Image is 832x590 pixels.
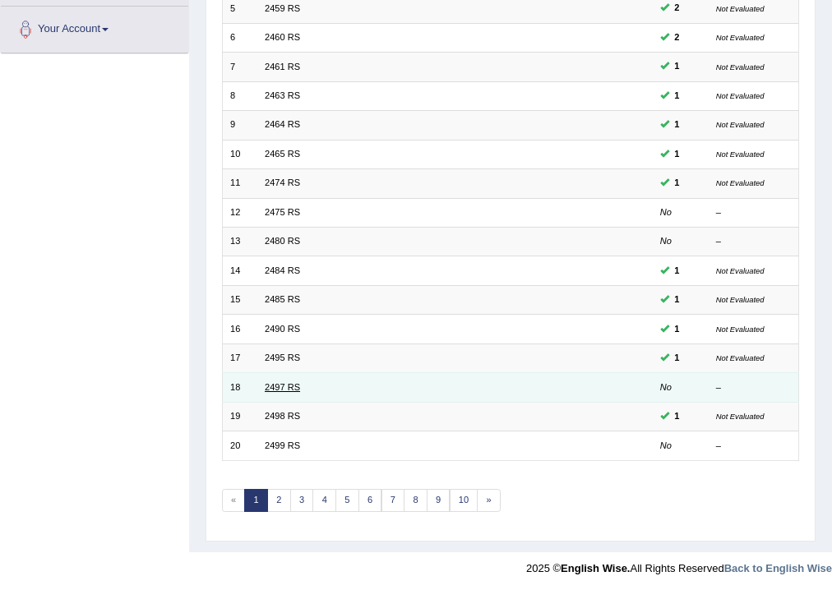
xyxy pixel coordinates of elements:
td: 12 [222,198,257,227]
a: 2499 RS [265,440,300,450]
td: 8 [222,81,257,110]
td: 13 [222,228,257,256]
small: Not Evaluated [716,178,765,187]
td: 9 [222,111,257,140]
a: 1 [244,489,268,512]
a: Your Account [1,7,188,48]
em: No [660,207,672,217]
a: 2459 RS [265,3,300,13]
em: No [660,382,672,392]
a: 2 [267,489,291,512]
a: 2465 RS [265,149,300,159]
a: 2480 RS [265,236,300,246]
span: You can still take this question [669,351,685,366]
a: 2475 RS [265,207,300,217]
span: « [222,489,246,512]
td: 17 [222,343,257,372]
a: 6 [358,489,382,512]
a: 2495 RS [265,353,300,362]
a: 3 [290,489,314,512]
em: No [660,236,672,246]
td: 15 [222,285,257,314]
td: 18 [222,373,257,402]
a: 10 [450,489,478,512]
span: You can still take this question [669,264,685,279]
small: Not Evaluated [716,353,765,362]
em: No [660,440,672,450]
a: 5 [335,489,359,512]
a: 2485 RS [265,294,300,304]
span: You can still take this question [669,118,685,132]
td: 7 [222,53,257,81]
td: 14 [222,256,257,285]
div: 2025 © All Rights Reserved [526,552,832,576]
small: Not Evaluated [716,120,765,129]
small: Not Evaluated [716,295,765,304]
a: 2460 RS [265,32,300,42]
a: 2497 RS [265,382,300,392]
small: Not Evaluated [716,150,765,159]
span: You can still take this question [669,59,685,74]
small: Not Evaluated [716,266,765,275]
a: 2461 RS [265,62,300,71]
small: Not Evaluated [716,325,765,334]
small: Not Evaluated [716,91,765,100]
small: Not Evaluated [716,412,765,421]
div: – [716,381,791,394]
a: Back to English Wise [724,562,832,574]
span: You can still take this question [669,30,685,45]
div: – [716,440,791,453]
td: 10 [222,140,257,168]
small: Not Evaluated [716,62,765,71]
a: 2498 RS [265,411,300,421]
span: You can still take this question [669,322,685,337]
strong: English Wise. [561,562,630,574]
span: You can still take this question [669,1,685,16]
small: Not Evaluated [716,4,765,13]
a: » [477,489,501,512]
span: You can still take this question [669,147,685,162]
td: 19 [222,402,257,431]
a: 4 [312,489,336,512]
a: 2474 RS [265,177,300,187]
small: Not Evaluated [716,33,765,42]
a: 2490 RS [265,324,300,334]
span: You can still take this question [669,176,685,191]
td: 16 [222,315,257,343]
a: 2463 RS [265,90,300,100]
a: 9 [427,489,451,512]
span: You can still take this question [669,89,685,104]
span: You can still take this question [669,409,685,424]
a: 2464 RS [265,119,300,129]
a: 7 [381,489,405,512]
span: You can still take this question [669,293,685,307]
a: 2484 RS [265,265,300,275]
div: – [716,235,791,248]
a: 8 [404,489,428,512]
td: 6 [222,23,257,52]
div: – [716,206,791,219]
td: 20 [222,431,257,460]
td: 11 [222,169,257,198]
